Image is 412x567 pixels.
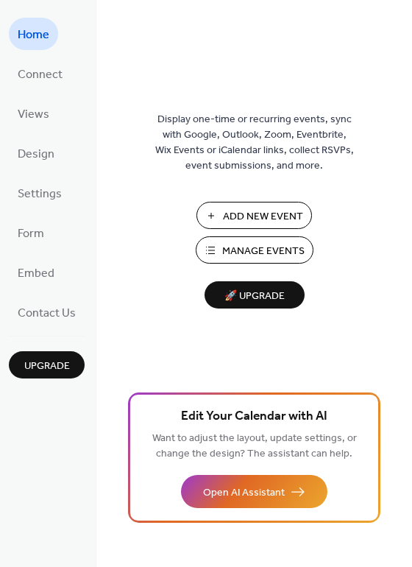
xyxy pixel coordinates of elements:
span: Settings [18,183,62,206]
button: Add New Event [196,202,312,229]
span: Open AI Assistant [203,485,285,501]
a: Views [9,97,58,130]
span: Edit Your Calendar with AI [181,406,327,427]
a: Home [9,18,58,50]
span: Contact Us [18,302,76,325]
button: Upgrade [9,351,85,378]
span: Form [18,222,44,246]
span: Upgrade [24,359,70,374]
span: Want to adjust the layout, update settings, or change the design? The assistant can help. [152,429,357,464]
span: Embed [18,262,54,286]
a: Contact Us [9,296,85,328]
button: Open AI Assistant [181,475,327,508]
a: Embed [9,256,63,289]
span: Home [18,24,49,47]
span: Views [18,103,49,127]
a: Form [9,216,53,249]
span: 🚀 Upgrade [213,286,296,306]
button: 🚀 Upgrade [205,281,305,309]
span: Connect [18,63,63,87]
span: Add New Event [223,209,303,225]
a: Design [9,137,63,169]
a: Connect [9,57,71,90]
a: Settings [9,177,71,209]
span: Design [18,143,54,166]
span: Manage Events [222,244,305,259]
button: Manage Events [196,236,313,264]
span: Display one-time or recurring events, sync with Google, Outlook, Zoom, Eventbrite, Wix Events or ... [155,112,354,174]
